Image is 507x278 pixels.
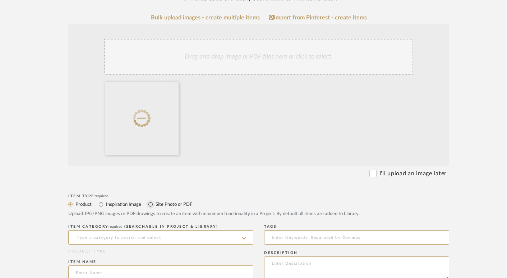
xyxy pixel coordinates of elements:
[68,200,449,209] mat-radio-group: Select item type
[109,225,123,228] span: required
[95,194,109,198] span: required
[379,169,447,178] label: I'll upload an image later
[151,15,260,21] a: Bulk upload images - create multiple items
[75,200,92,208] label: Product
[269,14,367,21] a: Import from Pinterest - create items
[68,194,449,198] div: Item Type
[264,251,449,255] div: Description
[68,210,449,218] div: Upload JPG/PNG images or PDF drawings to create an item with maximum functionality in a Project. ...
[68,224,253,229] div: ITEM CATEGORY
[155,200,192,208] label: Site Photo or PDF
[105,200,141,208] label: Inspiration Image
[264,224,449,229] div: Tags
[124,225,218,228] span: (Searchable in Project & Library)
[68,260,253,264] div: Item name
[68,230,253,245] input: Type a category to search and select
[264,230,449,245] input: Enter Keywords, Separated by Commas
[68,249,253,254] div: PRODUCT TYPE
